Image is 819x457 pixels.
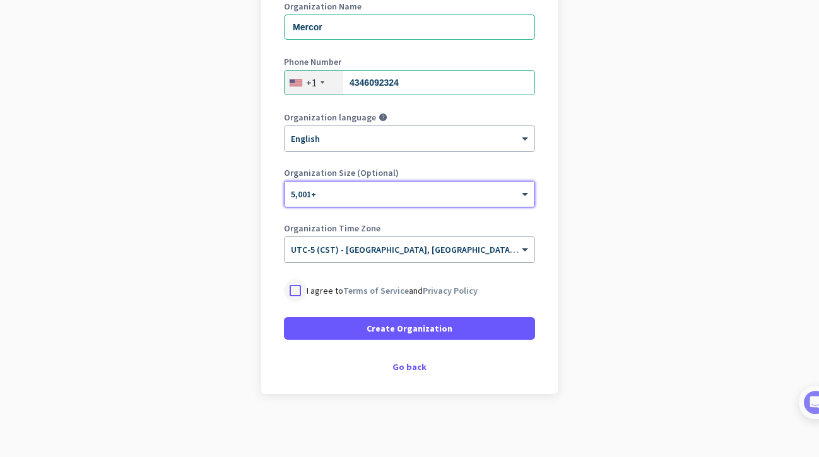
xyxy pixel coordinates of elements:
[284,168,535,177] label: Organization Size (Optional)
[306,76,317,89] div: +1
[284,362,535,371] div: Go back
[284,224,535,233] label: Organization Time Zone
[379,113,387,122] i: help
[343,285,409,296] a: Terms of Service
[284,2,535,11] label: Organization Name
[367,322,452,335] span: Create Organization
[284,70,535,95] input: 201-555-0123
[307,284,478,297] p: I agree to and
[284,113,376,122] label: Organization language
[423,285,478,296] a: Privacy Policy
[284,14,535,40] input: What is the name of your organization?
[284,317,535,340] button: Create Organization
[284,57,535,66] label: Phone Number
